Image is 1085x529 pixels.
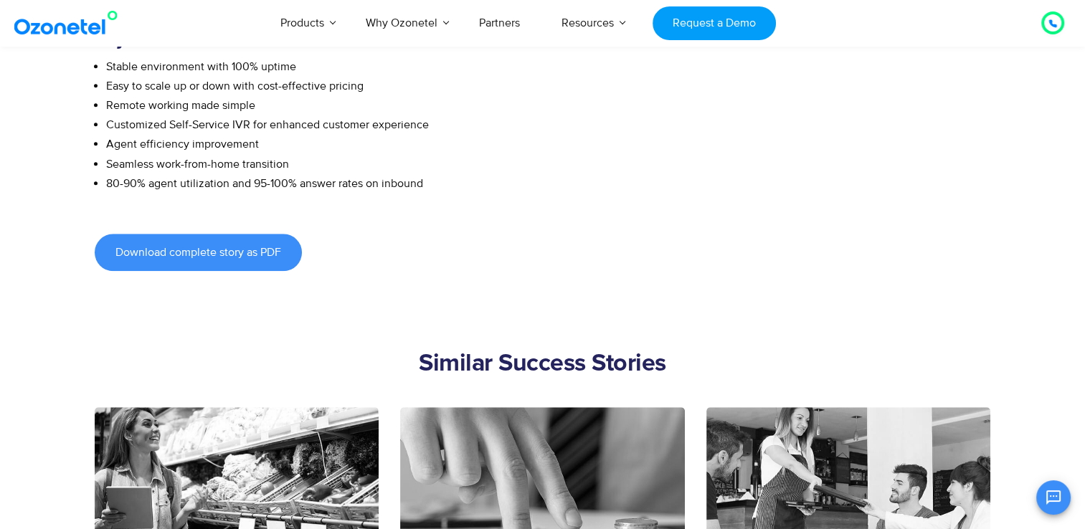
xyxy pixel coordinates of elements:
[106,115,706,135] li: Customized Self-Service IVR for enhanced customer experience
[653,6,775,40] a: Request a Demo
[106,174,706,194] li: 80-90% agent utilization and 95-100% answer rates on inbound
[1036,480,1071,515] button: Open chat
[106,57,706,77] li: Stable environment with 100% uptime
[106,135,706,154] li: Agent efficiency improvement
[106,155,706,174] li: Seamless work-from-home transition
[106,77,706,96] li: Easy to scale up or down with cost-effective pricing
[95,234,302,271] a: Download complete story as PDF
[95,30,198,49] strong: Key benefits
[95,350,991,378] h2: Similar Success Stories
[106,96,706,115] li: Remote working made simple
[115,247,281,258] span: Download complete story as PDF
